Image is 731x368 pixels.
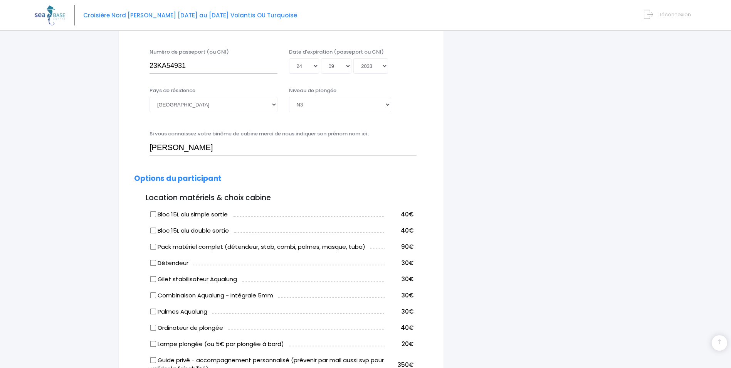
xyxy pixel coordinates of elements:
[151,324,223,333] label: Ordinateur de plongée
[150,87,195,95] label: Pays de résidence
[402,259,413,267] span: 30€
[401,243,413,251] span: 90€
[151,226,229,235] label: Bloc 15L alu double sortie
[150,324,156,331] input: Ordinateur de plongée
[151,243,365,252] label: Pack matériel complet (détendeur, stab, combi, palmes, masque, tuba)
[402,340,413,348] span: 20€
[83,11,297,19] span: Croisière Nord [PERSON_NAME] [DATE] au [DATE] Volantis OU Turquoise
[289,87,336,95] label: Niveau de plongée
[134,174,428,183] h2: Options du participant
[657,11,691,18] span: Déconnexion
[151,275,237,284] label: Gilet stabilisateur Aqualung
[151,291,273,300] label: Combinaison Aqualung - intégrale 5mm
[401,226,413,235] span: 40€
[150,308,156,314] input: Palmes Aqualung
[401,210,413,218] span: 40€
[150,130,369,138] label: Si vous connaissez votre binôme de cabine merci de nous indiquer son prénom nom ici :
[151,307,207,316] label: Palmes Aqualung
[150,341,156,347] input: Lampe plongée (ou 5€ par plongée à bord)
[151,210,228,219] label: Bloc 15L alu simple sortie
[401,324,413,332] span: 40€
[402,307,413,316] span: 30€
[402,275,413,283] span: 30€
[151,340,284,349] label: Lampe plongée (ou 5€ par plongée à bord)
[150,276,156,282] input: Gilet stabilisateur Aqualung
[150,243,156,250] input: Pack matériel complet (détendeur, stab, combi, palmes, masque, tuba)
[150,260,156,266] input: Détendeur
[150,227,156,233] input: Bloc 15L alu double sortie
[402,291,413,299] span: 30€
[150,292,156,298] input: Combinaison Aqualung - intégrale 5mm
[289,48,384,56] label: Date d'expiration (passeport ou CNI)
[150,211,156,217] input: Bloc 15L alu simple sortie
[151,259,188,268] label: Détendeur
[150,357,156,363] input: Guide privé - accompagnement personnalisé (prévenir par mail aussi svp pour valider la faisabilité)
[134,194,428,203] h3: Location matériels & choix cabine
[150,48,229,56] label: Numéro de passeport (ou CNI)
